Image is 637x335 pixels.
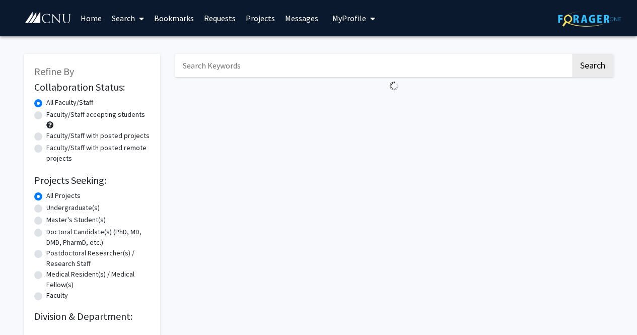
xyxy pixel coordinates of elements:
[175,54,571,77] input: Search Keywords
[46,203,100,213] label: Undergraduate(s)
[149,1,199,36] a: Bookmarks
[385,77,403,95] img: Loading
[34,65,74,78] span: Refine By
[46,215,106,225] label: Master's Student(s)
[24,12,72,24] img: Christopher Newport University Logo
[280,1,323,36] a: Messages
[332,13,366,23] span: My Profile
[34,81,150,93] h2: Collaboration Status:
[34,174,150,186] h2: Projects Seeking:
[199,1,241,36] a: Requests
[46,143,150,164] label: Faculty/Staff with posted remote projects
[46,130,150,141] label: Faculty/Staff with posted projects
[8,290,43,327] iframe: Chat
[46,190,81,201] label: All Projects
[558,11,621,27] img: ForagerOne Logo
[46,248,150,269] label: Postdoctoral Researcher(s) / Research Staff
[46,227,150,248] label: Doctoral Candidate(s) (PhD, MD, DMD, PharmD, etc.)
[46,269,150,290] label: Medical Resident(s) / Medical Fellow(s)
[46,97,93,108] label: All Faculty/Staff
[241,1,280,36] a: Projects
[34,310,150,322] h2: Division & Department:
[46,109,145,120] label: Faculty/Staff accepting students
[572,54,613,77] button: Search
[107,1,149,36] a: Search
[175,95,613,118] nav: Page navigation
[46,290,68,301] label: Faculty
[76,1,107,36] a: Home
